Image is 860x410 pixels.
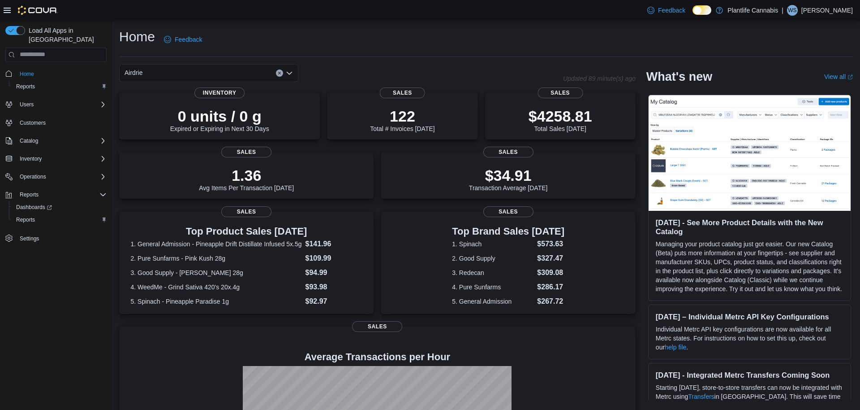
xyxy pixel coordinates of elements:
span: Home [16,68,107,79]
div: Total # Invoices [DATE] [370,107,434,132]
span: WS [788,5,796,16]
p: Managing your product catalog just got easier. Our new Catalog (Beta) puts more information at yo... [656,240,843,293]
a: Customers [16,118,49,128]
button: Clear input [276,70,283,77]
dd: $94.99 [305,267,362,278]
button: Users [16,99,37,110]
span: Sales [221,147,271,157]
button: Inventory [2,153,110,165]
span: Sales [380,87,425,98]
a: Reports [13,81,39,92]
a: Dashboards [13,202,56,213]
div: Expired or Expiring in Next 30 Days [170,107,269,132]
dt: 1. Spinach [452,240,533,249]
dt: 3. Redecan [452,268,533,277]
input: Dark Mode [692,5,711,15]
span: Settings [20,235,39,242]
h3: [DATE] – Individual Metrc API Key Configurations [656,312,843,321]
span: Catalog [20,137,38,144]
dt: 2. Pure Sunfarms - Pink Kush 28g [130,254,301,263]
p: [PERSON_NAME] [801,5,853,16]
span: Sales [483,206,533,217]
button: Reports [9,80,110,93]
span: Sales [483,147,533,157]
h4: Average Transactions per Hour [126,352,628,362]
a: Feedback [644,1,689,19]
div: Wyatt Seitz [787,5,798,16]
dd: $573.63 [537,239,564,249]
span: Catalog [16,135,107,146]
p: $4258.81 [529,107,592,125]
span: Sales [221,206,271,217]
p: Individual Metrc API key configurations are now available for all Metrc states. For instructions ... [656,325,843,352]
p: Updated 89 minute(s) ago [563,75,636,82]
h3: [DATE] - See More Product Details with the New Catalog [656,218,843,236]
span: Operations [20,173,46,180]
button: Reports [16,189,42,200]
span: Customers [16,117,107,128]
dd: $92.97 [305,296,362,307]
p: Plantlife Cannabis [727,5,778,16]
button: Catalog [2,135,110,147]
span: Inventory [16,153,107,164]
a: Dashboards [9,201,110,214]
a: Transfers [688,393,714,400]
div: Transaction Average [DATE] [469,166,548,192]
svg: External link [847,74,853,80]
p: | [782,5,783,16]
dd: $109.99 [305,253,362,264]
dt: 2. Good Supply [452,254,533,263]
h3: Top Brand Sales [DATE] [452,226,564,237]
span: Feedback [175,35,202,44]
h1: Home [119,28,155,46]
p: 122 [370,107,434,125]
button: Users [2,98,110,111]
span: Customers [20,119,46,126]
button: Operations [2,170,110,183]
p: 1.36 [199,166,294,184]
button: Settings [2,231,110,244]
dd: $286.17 [537,282,564,292]
dd: $309.08 [537,267,564,278]
dd: $327.47 [537,253,564,264]
button: Home [2,67,110,80]
dt: 4. Pure Sunfarms [452,283,533,292]
a: Home [16,69,38,79]
span: Reports [13,214,107,225]
button: Reports [9,214,110,226]
button: Reports [2,188,110,201]
span: Home [20,70,34,78]
div: Avg Items Per Transaction [DATE] [199,166,294,192]
span: Inventory [194,87,245,98]
span: Users [16,99,107,110]
a: Reports [13,214,39,225]
h3: [DATE] - Integrated Metrc Transfers Coming Soon [656,371,843,379]
dd: $93.98 [305,282,362,292]
button: Catalog [16,135,42,146]
button: Open list of options [286,70,293,77]
span: Load All Apps in [GEOGRAPHIC_DATA] [25,26,107,44]
span: Reports [16,83,35,90]
h3: Top Product Sales [DATE] [130,226,362,237]
span: Sales [537,87,583,98]
span: Airdrie [125,67,142,78]
a: Settings [16,233,43,244]
p: 0 units / 0 g [170,107,269,125]
span: Inventory [20,155,42,162]
span: Operations [16,171,107,182]
span: Dashboards [16,204,52,211]
nav: Complex example [5,64,107,268]
dd: $267.72 [537,296,564,307]
dt: 1. General Admission - Pineapple Drift Distillate Infused 5x.5g [130,240,301,249]
button: Operations [16,171,50,182]
span: Reports [13,81,107,92]
button: Inventory [16,153,45,164]
a: View allExternal link [824,73,853,80]
button: Customers [2,116,110,129]
p: $34.91 [469,166,548,184]
span: Settings [16,232,107,244]
span: Reports [16,216,35,223]
dt: 4. WeedMe - Grind Sativa 420's 20x.4g [130,283,301,292]
a: help file [665,344,686,351]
